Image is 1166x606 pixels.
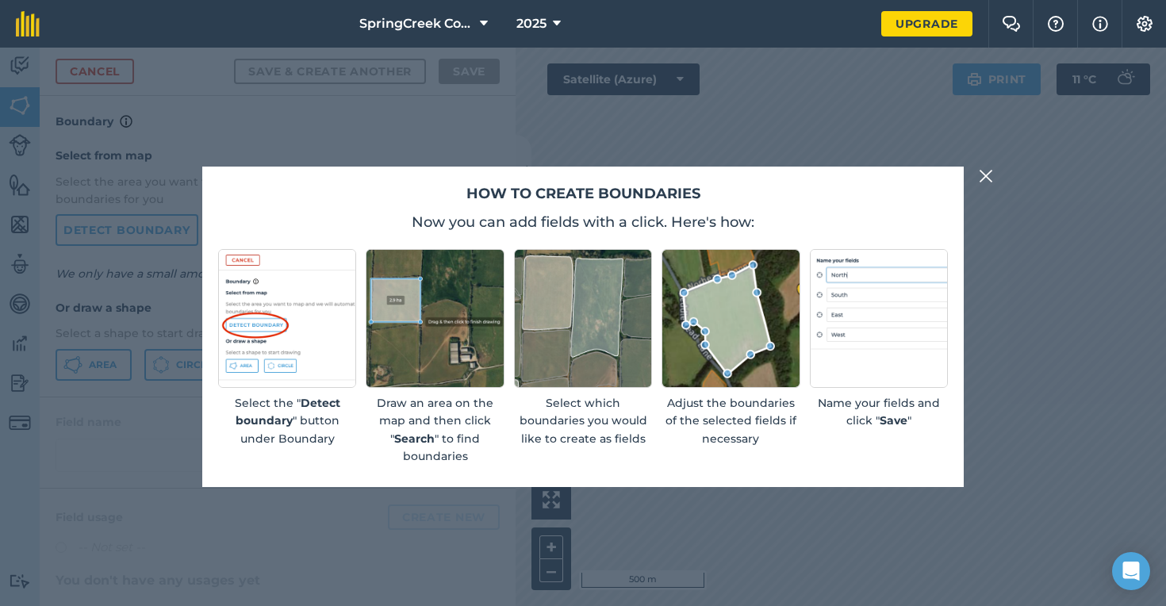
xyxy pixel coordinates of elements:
[359,14,474,33] span: SpringCreek Cootamundra
[810,394,948,430] p: Name your fields and click " "
[1002,16,1021,32] img: Two speech bubbles overlapping with the left bubble in the forefront
[881,11,972,36] a: Upgrade
[514,394,652,447] p: Select which boundaries you would like to create as fields
[218,211,948,233] p: Now you can add fields with a click. Here's how:
[514,249,652,387] img: Screenshot of selected fields
[366,249,504,387] img: Screenshot of an rectangular area drawn on a map
[979,167,993,186] img: svg+xml;base64,PHN2ZyB4bWxucz0iaHR0cDovL3d3dy53My5vcmcvMjAwMC9zdmciIHdpZHRoPSIyMiIgaGVpZ2h0PSIzMC...
[218,182,948,205] h2: How to create boundaries
[218,249,356,387] img: Screenshot of detect boundary button
[1046,16,1065,32] img: A question mark icon
[1092,14,1108,33] img: svg+xml;base64,PHN2ZyB4bWxucz0iaHR0cDovL3d3dy53My5vcmcvMjAwMC9zdmciIHdpZHRoPSIxNyIgaGVpZ2h0PSIxNy...
[16,11,40,36] img: fieldmargin Logo
[662,394,800,447] p: Adjust the boundaries of the selected fields if necessary
[662,249,800,387] img: Screenshot of an editable boundary
[1112,552,1150,590] div: Open Intercom Messenger
[394,431,435,446] strong: Search
[516,14,547,33] span: 2025
[1135,16,1154,32] img: A cog icon
[366,394,504,466] p: Draw an area on the map and then click " " to find boundaries
[810,249,948,387] img: placeholder
[880,413,907,428] strong: Save
[218,394,356,447] p: Select the " " button under Boundary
